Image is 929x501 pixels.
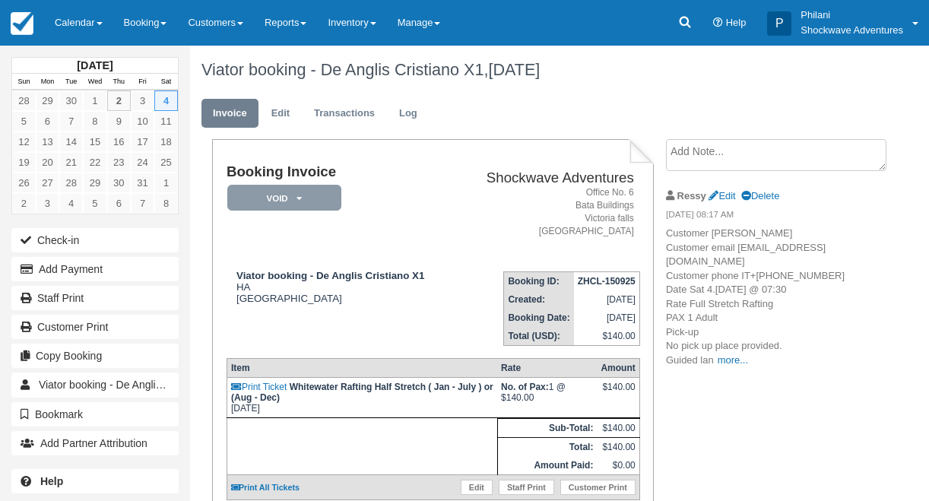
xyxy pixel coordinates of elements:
[131,111,154,132] a: 10
[36,90,59,111] a: 29
[499,480,554,495] a: Staff Print
[12,152,36,173] a: 19
[36,152,59,173] a: 20
[59,173,83,193] a: 28
[36,132,59,152] a: 13
[801,8,903,23] p: Philani
[131,152,154,173] a: 24
[677,190,706,201] strong: Ressy
[504,272,574,291] th: Booking ID:
[83,74,106,90] th: Wed
[154,193,178,214] a: 8
[11,315,179,339] a: Customer Print
[504,290,574,309] th: Created:
[83,152,106,173] a: 22
[497,438,597,457] th: Total:
[12,173,36,193] a: 26
[501,382,549,392] strong: No. of Pax
[154,173,178,193] a: 1
[231,483,300,492] a: Print All Tickets
[12,111,36,132] a: 5
[461,186,634,239] address: Office No. 6 Bata Buildings Victoria falls [GEOGRAPHIC_DATA]
[107,74,131,90] th: Thu
[154,74,178,90] th: Sat
[59,193,83,214] a: 4
[227,359,497,378] th: Item
[107,152,131,173] a: 23
[11,402,179,426] button: Bookmark
[83,132,106,152] a: 15
[388,99,429,128] a: Log
[574,327,640,346] td: $140.00
[497,359,597,378] th: Rate
[131,90,154,111] a: 3
[227,378,497,418] td: [DATE]
[107,132,131,152] a: 16
[767,11,791,36] div: P
[154,111,178,132] a: 11
[83,173,106,193] a: 29
[260,99,301,128] a: Edit
[504,327,574,346] th: Total (USD):
[201,61,876,79] h1: Viator booking - De Anglis Cristiano X1,
[601,382,635,404] div: $140.00
[107,111,131,132] a: 9
[107,173,131,193] a: 30
[107,90,131,111] a: 2
[718,354,748,366] a: more...
[131,193,154,214] a: 7
[36,193,59,214] a: 3
[227,164,455,180] h1: Booking Invoice
[741,190,779,201] a: Delete
[12,90,36,111] a: 28
[303,99,386,128] a: Transactions
[11,469,179,493] a: Help
[597,359,639,378] th: Amount
[488,60,540,79] span: [DATE]
[11,12,33,35] img: checkfront-main-nav-mini-logo.png
[36,74,59,90] th: Mon
[11,286,179,310] a: Staff Print
[461,480,493,495] a: Edit
[36,173,59,193] a: 27
[560,480,636,495] a: Customer Print
[154,152,178,173] a: 25
[40,475,63,487] b: Help
[39,379,222,391] span: Viator booking - De Anglis Cristiano X1
[713,18,723,28] i: Help
[131,132,154,152] a: 17
[231,382,493,403] strong: Whitewater Rafting Half Stretch ( Jan - July ) or (Aug - Dec)
[59,74,83,90] th: Tue
[597,456,639,475] td: $0.00
[578,276,636,287] strong: ZHCL-150925
[131,173,154,193] a: 31
[597,419,639,438] td: $140.00
[131,74,154,90] th: Fri
[12,193,36,214] a: 2
[574,309,640,327] td: [DATE]
[59,152,83,173] a: 21
[666,208,875,225] em: [DATE] 08:17 AM
[154,132,178,152] a: 18
[11,344,179,368] button: Copy Booking
[227,184,336,212] a: Void
[59,90,83,111] a: 30
[11,373,179,397] a: Viator booking - De Anglis Cristiano X1
[59,132,83,152] a: 14
[666,227,875,367] p: Customer [PERSON_NAME] Customer email [EMAIL_ADDRESS][DOMAIN_NAME] Customer phone IT+[PHONE_NUMBE...
[83,111,106,132] a: 8
[709,190,735,201] a: Edit
[497,419,597,438] th: Sub-Total:
[231,382,287,392] a: Print Ticket
[36,111,59,132] a: 6
[597,438,639,457] td: $140.00
[227,270,455,304] div: HA [GEOGRAPHIC_DATA]
[83,193,106,214] a: 5
[726,17,747,28] span: Help
[236,270,424,281] strong: Viator booking - De Anglis Cristiano X1
[83,90,106,111] a: 1
[154,90,178,111] a: 4
[77,59,113,71] strong: [DATE]
[12,132,36,152] a: 12
[504,309,574,327] th: Booking Date:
